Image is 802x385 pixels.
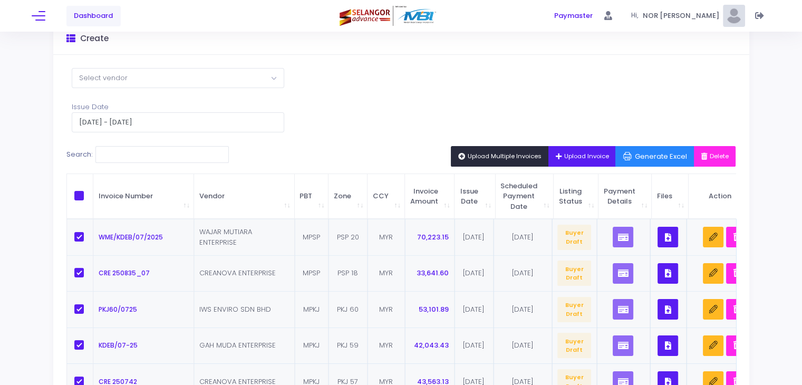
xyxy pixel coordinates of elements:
th: PBT: activate to sort column ascending [295,174,329,219]
span: CREANOVA ENTERPRISE [199,268,276,278]
td: PKJ 60 [328,291,368,328]
td: [DATE] [494,219,552,255]
span: 53,101.89 [419,304,449,314]
button: Generate Excel [615,146,694,166]
td: MPKJ [295,291,329,328]
img: Logo [340,6,438,26]
td: MYR [368,255,405,292]
td: [DATE] [494,291,552,328]
td: [DATE] [494,328,552,364]
button: Click to View, Upload, Download, and Delete Documents List [658,263,678,284]
span: Hi, [631,11,642,21]
img: Pic [723,5,745,27]
button: Upload Multiple Invoices [451,146,549,166]
th: Issue Date: activate to sort column ascending [455,174,496,219]
th: Invoice Number: activate to sort column ascending [93,174,194,219]
td: PSP 20 [328,219,368,255]
span: WAJAR MUTIARA ENTERPRISE [199,227,252,247]
th: Payment Details: activate to sort column ascending [598,174,652,219]
td: PSP 18 [328,255,368,292]
button: Delete [726,263,747,284]
td: MPKJ [295,328,329,364]
td: MPSP [295,219,329,255]
td: [DATE] [455,291,494,328]
span: 33,641.60 [417,268,449,278]
td: [DATE] [455,328,494,364]
span: Buyer Draft [557,261,591,286]
button: Edit [703,263,723,284]
span: 70,223.15 [417,232,449,242]
th: Invoice Amount: activate to sort column ascending [405,174,455,219]
th: Listing Status: activate to sort column ascending [554,174,598,219]
td: MYR [368,291,405,328]
span: PKJ60/0725 [99,305,137,314]
h3: Create [80,34,109,44]
span: Buyer Draft [557,297,591,322]
span: Buyer Draft [557,333,591,358]
td: MYR [368,219,405,255]
span: KDEB/07-25 [99,341,138,350]
span: Upload Multiple Invoices [458,152,542,160]
span: IWS ENVIRO SDN BHD [199,304,271,314]
span: CRE 250835_07 [99,268,150,277]
th: Action: activate to sort column ascending [689,174,762,219]
th: Zone: activate to sort column ascending [328,174,368,219]
td: PKJ 59 [328,328,368,364]
input: Search: [95,146,229,163]
td: MYR [368,328,405,364]
button: Edit [703,299,723,320]
button: Upload Invoice [548,146,616,166]
span: Upload Invoice [556,152,609,160]
button: Delete [726,335,747,356]
span: Dashboard [74,11,113,21]
span: 42,043.43 [414,340,449,350]
button: Edit [703,227,723,247]
td: MPSP [295,255,329,292]
button: Click to View, Upload, Download, and Delete Documents List [658,227,678,247]
span: Paymaster [554,11,593,21]
td: [DATE] [494,255,552,292]
span: NOR [PERSON_NAME] [642,11,722,21]
td: [DATE] [455,219,494,255]
button: Edit [703,335,723,356]
span: Select vendor [79,73,128,83]
button: Click to View, Upload, Download, and Delete Documents List [658,299,678,320]
span: WME/KDEB/07/2025 [99,233,163,242]
a: Dashboard [66,6,121,26]
th: Files: activate to sort column ascending [652,174,689,219]
div: Issue Date [72,102,284,132]
label: Search: [66,146,229,163]
th: Scheduled Payment Date: activate to sort column ascending [496,174,554,219]
span: GAH MUDA ENTERPRISE [199,340,276,350]
span: Delete [701,152,729,160]
td: [DATE] [455,255,494,292]
button: Delete [726,227,747,247]
span: Buyer Draft [557,225,591,250]
button: Click to View, Upload, Download, and Delete Documents List [658,335,678,356]
span: Generate Excel [623,151,687,161]
th: Vendor: activate to sort column ascending [194,174,295,219]
button: Delete [694,146,736,166]
th: CCY: activate to sort column ascending [368,174,405,219]
button: Delete [726,299,747,320]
